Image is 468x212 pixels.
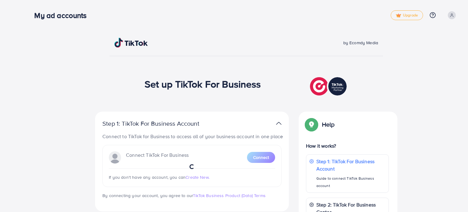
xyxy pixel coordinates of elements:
[343,40,378,46] span: by Ecomdy Media
[306,142,389,149] p: How it works?
[396,13,401,18] img: tick
[276,119,282,128] img: TikTok partner
[114,38,148,48] img: TikTok
[306,119,317,130] img: Popup guide
[310,76,348,97] img: TikTok partner
[316,175,385,189] p: Guide to connect TikTok Business account
[316,158,385,172] p: Step 1: TikTok For Business Account
[102,120,219,127] p: Step 1: TikTok For Business Account
[322,121,335,128] p: Help
[396,13,418,18] span: Upgrade
[391,10,423,20] a: tickUpgrade
[34,11,91,20] h3: My ad accounts
[145,78,261,90] h1: Set up TikTok For Business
